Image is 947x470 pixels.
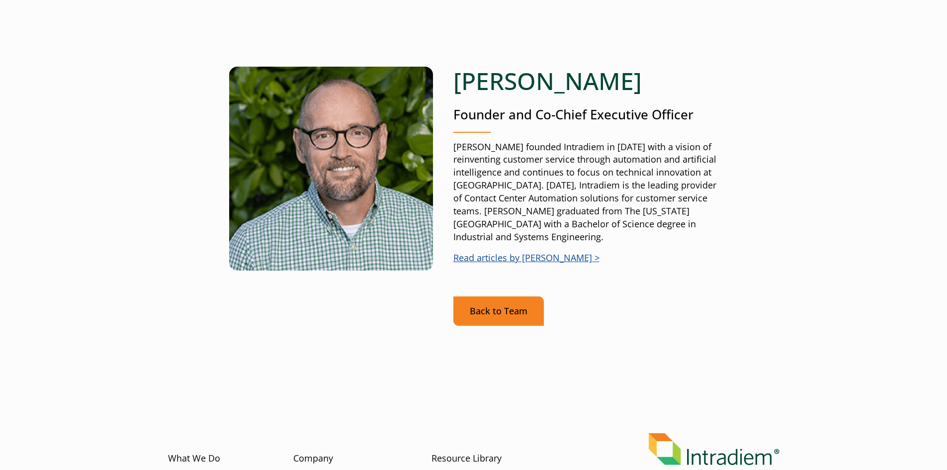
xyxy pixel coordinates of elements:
[229,67,433,271] img: Matt McConnell
[649,433,779,466] img: Intradiem
[453,67,718,95] h1: [PERSON_NAME]
[168,452,220,465] a: What We Do
[453,296,544,326] a: Back to Team
[453,141,718,244] p: [PERSON_NAME] founded Intradiem in [DATE] with a vision of reinventing customer service through a...
[293,452,333,465] a: Company
[431,452,502,465] a: Resource Library
[453,105,718,124] p: Founder and Co-Chief Executive Officer
[453,252,600,264] a: Read articles by [PERSON_NAME] >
